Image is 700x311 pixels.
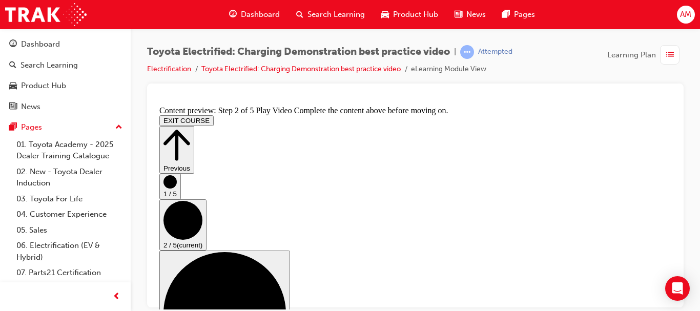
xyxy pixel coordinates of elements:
[12,191,127,207] a: 03. Toyota For Life
[115,121,122,134] span: up-icon
[12,265,127,281] a: 07. Parts21 Certification
[677,6,695,24] button: AM
[21,38,60,50] div: Dashboard
[607,49,656,61] span: Learning Plan
[9,123,17,132] span: pages-icon
[393,9,438,20] span: Product Hub
[4,72,26,97] button: 1 / 5
[147,65,191,73] a: Electrification
[665,276,690,301] div: Open Intercom Messenger
[607,45,684,65] button: Learning Plan
[288,4,373,25] a: search-iconSearch Learning
[502,8,510,21] span: pages-icon
[446,4,494,25] a: news-iconNews
[4,35,127,54] a: Dashboard
[666,49,674,61] span: list-icon
[296,8,303,21] span: search-icon
[680,9,691,20] span: AM
[221,4,288,25] a: guage-iconDashboard
[466,9,486,20] span: News
[21,121,42,133] div: Pages
[478,47,512,57] div: Attempted
[4,118,127,137] button: Pages
[147,46,450,58] span: Toyota Electrified: Charging Demonstration best practice video
[373,4,446,25] a: car-iconProduct Hub
[514,9,535,20] span: Pages
[454,46,456,58] span: |
[4,24,39,72] button: Previous
[12,206,127,222] a: 04. Customer Experience
[9,61,16,70] span: search-icon
[4,4,516,13] div: Content preview: Step 2 of 5 Play Video Complete the content above before moving on.
[9,81,17,91] span: car-icon
[9,40,17,49] span: guage-icon
[4,76,127,95] a: Product Hub
[12,164,127,191] a: 02. New - Toyota Dealer Induction
[20,59,78,71] div: Search Learning
[4,56,127,75] a: Search Learning
[460,45,474,59] span: learningRecordVerb_ATTEMPT-icon
[4,97,51,149] button: 2 / 5(current)
[229,8,237,21] span: guage-icon
[12,137,127,164] a: 01. Toyota Academy - 2025 Dealer Training Catalogue
[113,291,120,303] span: prev-icon
[21,80,66,92] div: Product Hub
[307,9,365,20] span: Search Learning
[455,8,462,21] span: news-icon
[9,102,17,112] span: news-icon
[411,64,486,75] li: eLearning Module View
[21,101,40,113] div: News
[241,9,280,20] span: Dashboard
[12,238,127,265] a: 06. Electrification (EV & Hybrid)
[12,222,127,238] a: 05. Sales
[12,281,127,297] a: 08. Service Training
[381,8,389,21] span: car-icon
[5,3,87,26] img: Trak
[4,13,58,24] button: EXIT COURSE
[494,4,543,25] a: pages-iconPages
[4,33,127,118] button: DashboardSearch LearningProduct HubNews
[201,65,401,73] a: Toyota Electrified: Charging Demonstration best practice video
[4,97,127,116] a: News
